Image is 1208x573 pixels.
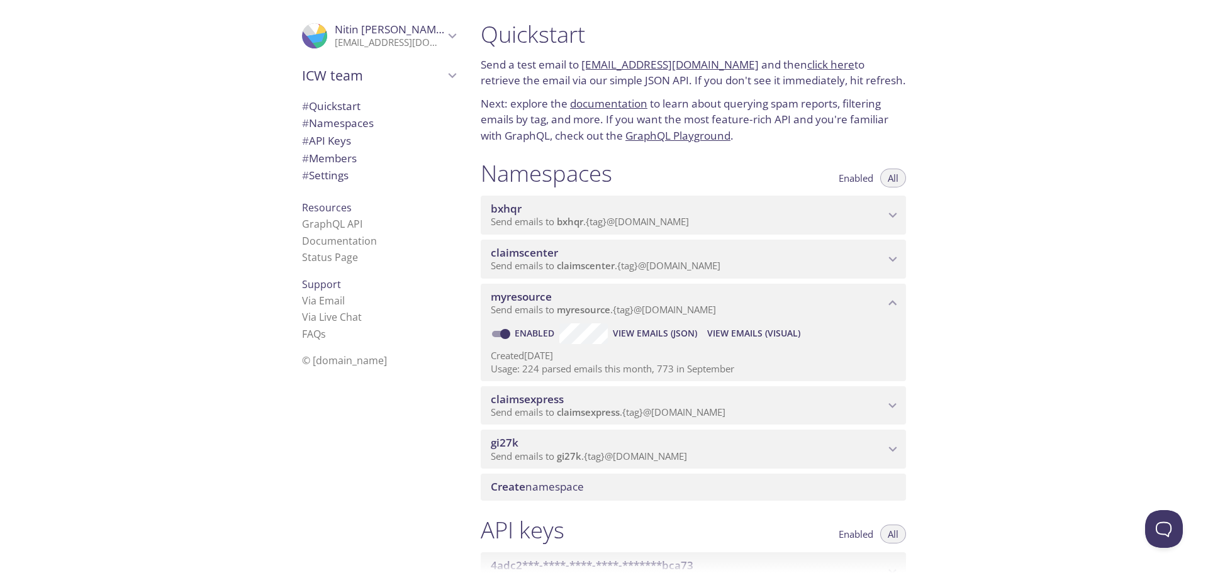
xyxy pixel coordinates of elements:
[302,133,351,148] span: API Keys
[481,96,906,144] p: Next: explore the to learn about querying spam reports, filtering emails by tag, and more. If you...
[302,67,444,84] span: ICW team
[302,353,387,367] span: © [DOMAIN_NAME]
[707,326,800,341] span: View Emails (Visual)
[302,151,357,165] span: Members
[491,450,687,462] span: Send emails to . {tag} @[DOMAIN_NAME]
[302,151,309,165] span: #
[557,303,610,316] span: myresource
[292,97,466,115] div: Quickstart
[292,150,466,167] div: Members
[481,20,906,48] h1: Quickstart
[292,15,466,57] div: Nitin Jindal
[880,169,906,187] button: All
[491,215,689,228] span: Send emails to . {tag} @[DOMAIN_NAME]
[302,201,352,214] span: Resources
[302,277,341,291] span: Support
[481,474,906,500] div: Create namespace
[581,57,759,72] a: [EMAIL_ADDRESS][DOMAIN_NAME]
[481,386,906,425] div: claimsexpress namespace
[292,59,466,92] div: ICW team
[570,96,647,111] a: documentation
[321,327,326,341] span: s
[807,57,854,72] a: click here
[613,326,697,341] span: View Emails (JSON)
[302,116,374,130] span: Namespaces
[302,310,362,324] a: Via Live Chat
[292,114,466,132] div: Namespaces
[481,196,906,235] div: bxhqr namespace
[557,406,620,418] span: claimsexpress
[302,116,309,130] span: #
[302,234,377,248] a: Documentation
[481,516,564,544] h1: API keys
[880,525,906,543] button: All
[302,217,362,231] a: GraphQL API
[491,479,584,494] span: namespace
[481,430,906,469] div: gi27k namespace
[481,159,612,187] h1: Namespaces
[481,240,906,279] div: claimscenter namespace
[557,450,581,462] span: gi27k
[491,435,518,450] span: gi27k
[831,169,881,187] button: Enabled
[292,132,466,150] div: API Keys
[557,259,615,272] span: claimscenter
[625,128,730,143] a: GraphQL Playground
[302,99,361,113] span: Quickstart
[491,479,525,494] span: Create
[491,245,558,260] span: claimscenter
[608,323,702,343] button: View Emails (JSON)
[491,392,564,406] span: claimsexpress
[702,323,805,343] button: View Emails (Visual)
[491,406,725,418] span: Send emails to . {tag} @[DOMAIN_NAME]
[302,133,309,148] span: #
[1145,510,1183,548] iframe: Help Scout Beacon - Open
[302,168,349,182] span: Settings
[481,284,906,323] div: myresource namespace
[302,250,358,264] a: Status Page
[491,201,522,216] span: bxhqr
[335,36,444,49] p: [EMAIL_ADDRESS][DOMAIN_NAME]
[557,215,583,228] span: bxhqr
[302,99,309,113] span: #
[491,303,716,316] span: Send emails to . {tag} @[DOMAIN_NAME]
[481,57,906,89] p: Send a test email to and then to retrieve the email via our simple JSON API. If you don't see it ...
[513,327,559,339] a: Enabled
[335,22,446,36] span: Nitin [PERSON_NAME]
[491,349,896,362] p: Created [DATE]
[302,294,345,308] a: Via Email
[292,167,466,184] div: Team Settings
[831,525,881,543] button: Enabled
[302,327,326,341] a: FAQ
[491,259,720,272] span: Send emails to . {tag} @[DOMAIN_NAME]
[491,362,896,376] p: Usage: 224 parsed emails this month, 773 in September
[302,168,309,182] span: #
[491,289,552,304] span: myresource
